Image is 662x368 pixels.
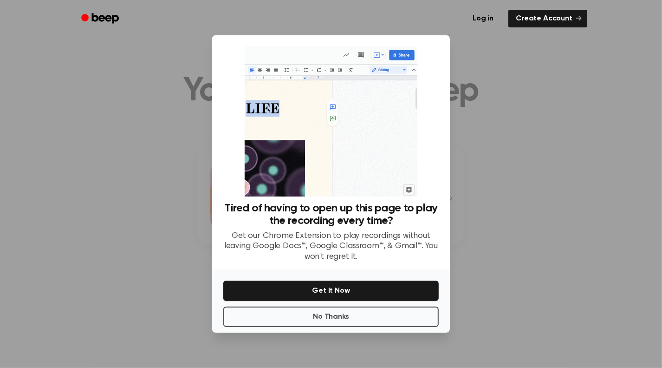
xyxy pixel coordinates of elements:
h3: Tired of having to open up this page to play the recording every time? [223,202,439,227]
button: No Thanks [223,307,439,327]
a: Create Account [508,10,587,27]
p: Get our Chrome Extension to play recordings without leaving Google Docs™, Google Classroom™, & Gm... [223,231,439,263]
a: Log in [463,8,503,29]
a: Beep [75,10,127,28]
img: Beep extension in action [245,46,417,197]
button: Get It Now [223,281,439,301]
